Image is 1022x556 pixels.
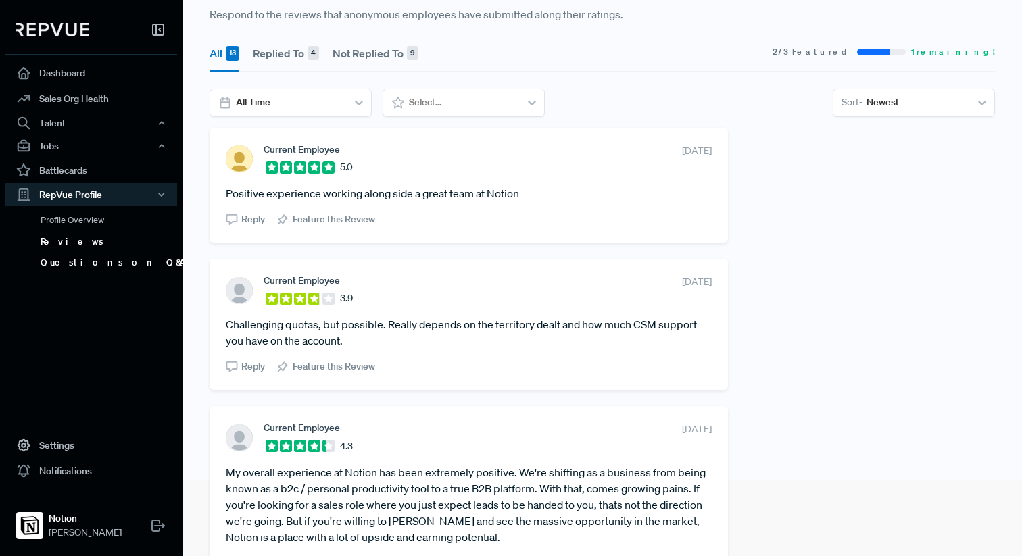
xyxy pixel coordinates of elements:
[241,359,265,374] span: Reply
[226,316,712,349] article: Challenging quotas, but possible. Really depends on the territory dealt and how much CSM support ...
[5,134,177,157] button: Jobs
[19,515,41,536] img: Notion
[226,46,239,61] div: 13
[16,23,89,36] img: RepVue
[210,34,239,72] button: All 13
[226,185,712,201] article: Positive experience working along side a great team at Notion
[241,212,265,226] span: Reply
[210,6,995,22] p: Respond to the reviews that anonymous employees have submitted along their ratings.
[293,359,375,374] span: Feature this Review
[340,291,353,305] span: 3.9
[5,86,177,111] a: Sales Org Health
[5,495,177,545] a: NotionNotion[PERSON_NAME]
[5,458,177,484] a: Notifications
[5,183,177,206] button: RepVue Profile
[682,422,712,436] span: [DATE]
[5,60,177,86] a: Dashboard
[340,160,353,174] span: 5.0
[24,231,195,253] a: Reviews
[5,111,177,134] button: Talent
[333,34,418,72] button: Not Replied To 9
[773,46,852,58] span: 2 / 3 Featured
[5,432,177,458] a: Settings
[407,46,418,61] div: 9
[264,144,340,155] span: Current Employee
[340,439,353,453] span: 4.3
[253,34,319,72] button: Replied To 4
[24,252,195,274] a: Questions on Q&A
[49,511,122,526] strong: Notion
[842,95,862,109] span: Sort -
[5,157,177,183] a: Battlecards
[264,275,340,286] span: Current Employee
[911,46,995,58] span: 1 remaining!
[264,422,340,433] span: Current Employee
[24,209,195,231] a: Profile Overview
[49,526,122,540] span: [PERSON_NAME]
[308,46,319,61] div: 4
[682,144,712,158] span: [DATE]
[682,275,712,289] span: [DATE]
[293,212,375,226] span: Feature this Review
